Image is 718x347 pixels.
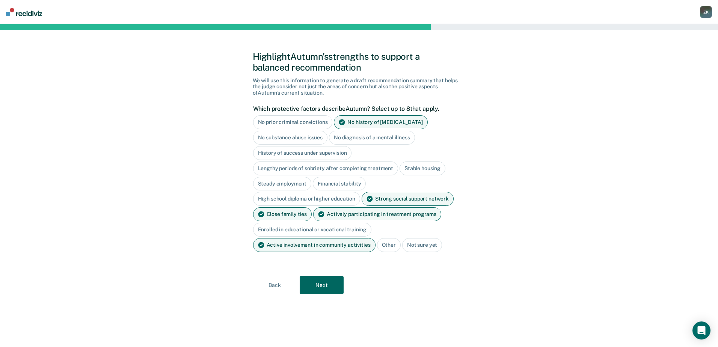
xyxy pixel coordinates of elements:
label: Which protective factors describe Autumn ? Select up to 8 that apply. [253,105,462,112]
div: Stable housing [400,161,445,175]
div: Not sure yet [402,238,442,252]
div: No history of [MEDICAL_DATA] [334,115,427,129]
div: Highlight Autumn's strengths to support a balanced recommendation [253,51,466,73]
div: No diagnosis of a mental illness [329,131,415,145]
div: Strong social support network [362,192,454,206]
div: Other [377,238,401,252]
div: Z K [700,6,712,18]
div: Lengthy periods of sobriety after completing treatment [253,161,398,175]
div: Financial stability [313,177,366,191]
div: Close family ties [253,207,312,221]
div: History of success under supervision [253,146,352,160]
img: Recidiviz [6,8,42,16]
button: Next [300,276,344,294]
div: Open Intercom Messenger [692,321,710,339]
div: Active involvement in community activities [253,238,376,252]
div: We will use this information to generate a draft recommendation summary that helps the judge cons... [253,77,466,96]
div: No substance abuse issues [253,131,328,145]
div: Steady employment [253,177,312,191]
button: ZK [700,6,712,18]
button: Back [253,276,297,294]
div: No prior criminal convictions [253,115,333,129]
div: High school diploma or higher education [253,192,361,206]
div: Enrolled in educational or vocational training [253,223,372,237]
div: Actively participating in treatment programs [313,207,441,221]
